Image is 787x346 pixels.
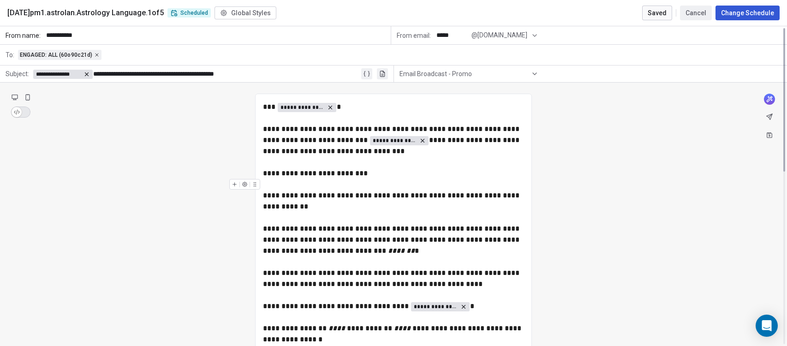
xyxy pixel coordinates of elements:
[680,6,712,20] button: Cancel
[715,6,780,20] button: Change Schedule
[167,8,211,18] span: Scheduled
[6,31,42,40] span: From name:
[215,6,276,19] button: Global Styles
[6,69,29,81] span: Subject:
[471,30,527,40] span: @[DOMAIN_NAME]
[756,315,778,337] div: Open Intercom Messenger
[397,31,431,40] span: From email:
[7,7,164,18] span: [DATE]pm1.astrolan.Astrology Language.1of5
[399,69,472,78] span: Email Broadcast - Promo
[6,50,14,60] span: To:
[20,51,92,59] span: ENGAGED: ALL (60o90c21d)
[642,6,672,20] button: Saved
